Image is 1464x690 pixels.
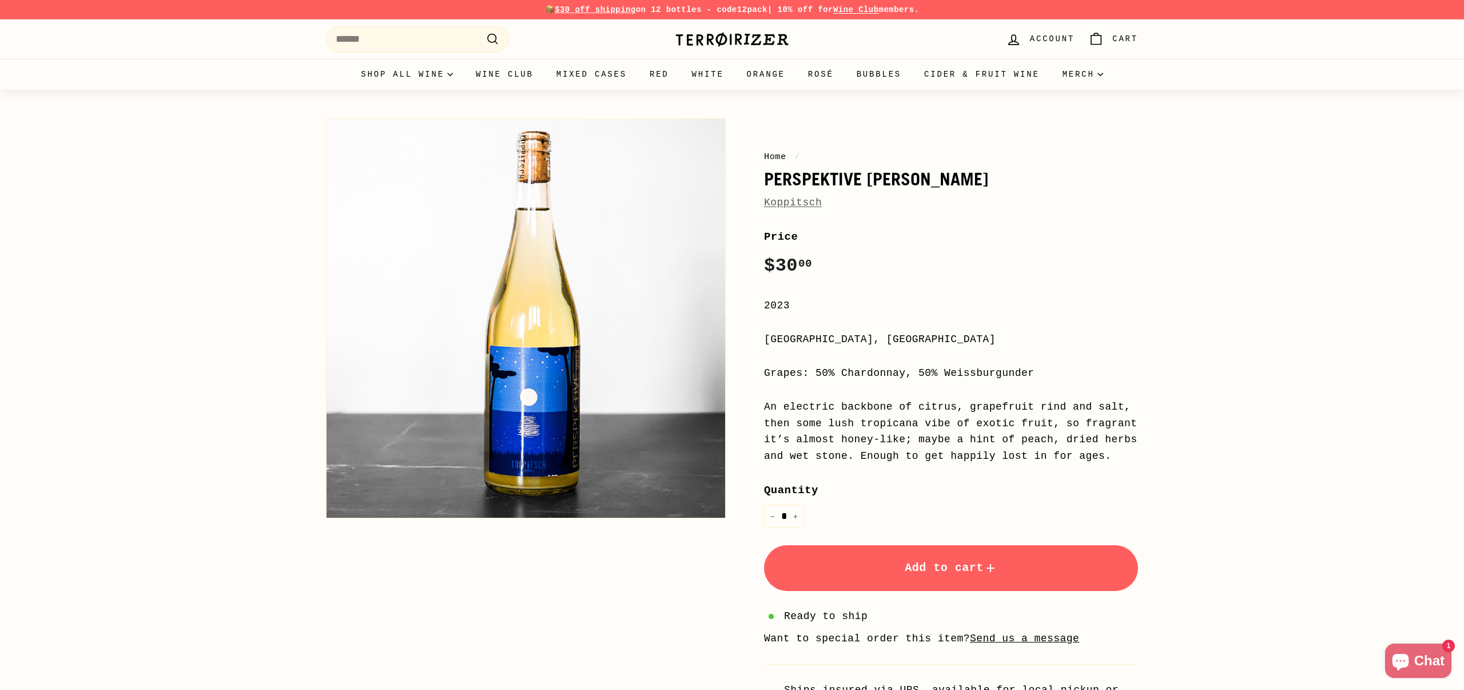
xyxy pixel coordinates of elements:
a: Account [999,22,1081,56]
summary: Shop all wine [349,59,464,90]
div: [GEOGRAPHIC_DATA], [GEOGRAPHIC_DATA] [764,331,1138,348]
summary: Merch [1051,59,1115,90]
a: Bubbles [845,59,913,90]
p: 📦 on 12 bottles - code | 10% off for members. [326,3,1138,16]
div: Primary [303,59,1161,90]
a: Red [638,59,681,90]
a: White [681,59,735,90]
a: Home [764,152,786,162]
span: Add to cart [905,561,997,574]
div: 2023 [764,298,1138,314]
span: $30 [764,255,812,276]
li: Want to special order this item? [764,630,1138,647]
button: Increase item quantity by one [787,505,804,528]
inbox-online-store-chat: Shopify online store chat [1382,644,1455,681]
h1: Perspektive [PERSON_NAME] [764,169,1138,189]
span: $30 off shipping [555,5,636,14]
sup: 00 [798,257,812,270]
span: Cart [1112,33,1138,45]
div: Grapes: 50% Chardonnay, 50% Weissburgunder [764,365,1138,382]
a: Mixed Cases [545,59,638,90]
button: Reduce item quantity by one [764,505,781,528]
a: Cart [1081,22,1145,56]
button: Add to cart [764,545,1138,591]
nav: breadcrumbs [764,150,1138,164]
a: Koppitsch [764,197,822,208]
strong: 12pack [737,5,767,14]
label: Price [764,228,1138,245]
a: Wine Club [464,59,545,90]
a: Orange [735,59,797,90]
a: Rosé [797,59,845,90]
label: Quantity [764,482,1138,499]
span: Ready to ship [784,608,868,625]
a: Wine Club [833,5,879,14]
a: Send us a message [970,633,1079,644]
span: Account [1030,33,1075,45]
span: / [791,152,803,162]
div: An electric backbone of citrus, grapefruit rind and salt, then some lush tropicana vibe of exotic... [764,399,1138,465]
input: quantity [764,505,804,528]
a: Cider & Fruit Wine [913,59,1051,90]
